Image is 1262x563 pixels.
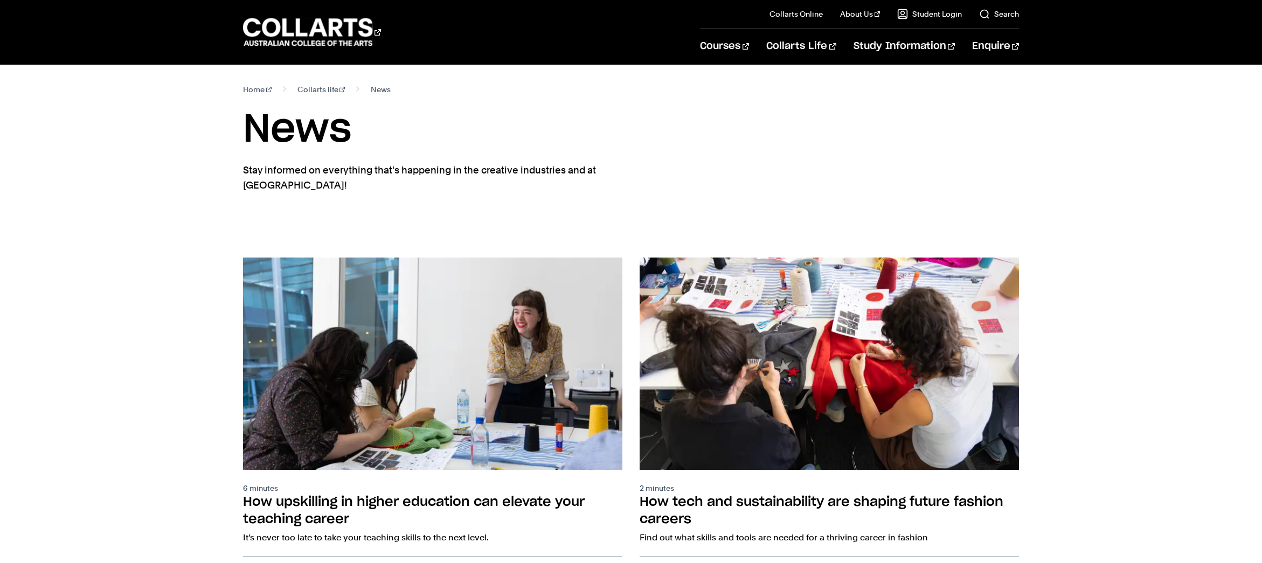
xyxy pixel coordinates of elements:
[700,29,749,64] a: Courses
[854,29,955,64] a: Study Information
[640,483,1019,494] p: 2 minutes
[243,82,272,97] a: Home
[640,496,1003,526] h2: How tech and sustainability are shaping future fashion careers
[243,106,1019,154] h1: News
[972,29,1019,64] a: Enquire
[766,29,836,64] a: Collarts Life
[297,82,345,97] a: Collarts life
[371,82,391,97] span: News
[979,9,1019,19] a: Search
[840,9,880,19] a: About Us
[243,163,636,193] p: Stay informed on everything that's happening in the creative industries and at [GEOGRAPHIC_DATA]!
[243,483,622,494] p: 6 minutes
[243,496,585,526] h2: How upskilling in higher education can elevate your teaching career
[897,9,962,19] a: Student Login
[243,530,622,545] p: It’s never too late to take your teaching skills to the next level.
[243,17,381,47] div: Go to homepage
[769,9,823,19] a: Collarts Online
[640,530,1019,545] p: Find out what skills and tools are needed for a thriving career in fashion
